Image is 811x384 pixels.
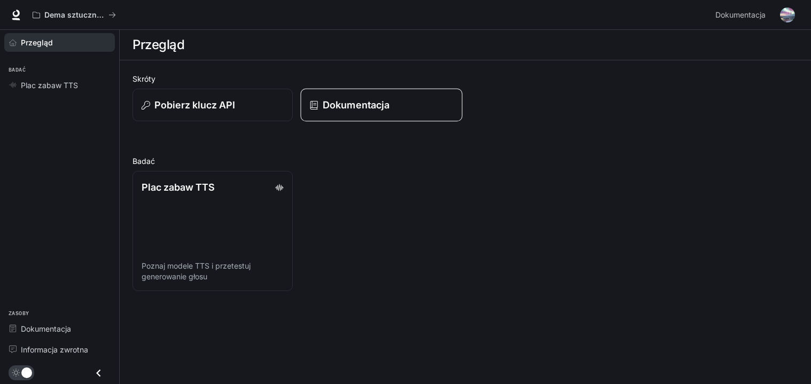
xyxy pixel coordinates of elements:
font: Informacja zwrotna [21,345,88,354]
font: Zasoby [9,310,29,317]
button: Zamknij szufladę [87,362,111,384]
a: Dokumentacja [711,4,773,26]
img: Awatar użytkownika [780,7,795,22]
a: Dokumentacja [4,319,115,338]
font: Dokumentacja [715,10,766,19]
font: Dema sztucznej inteligencji w świecie gry [44,10,199,19]
a: Przegląd [4,33,115,52]
font: Dokumentacja [21,324,71,333]
font: Plac zabaw TTS [142,182,215,193]
a: Plac zabaw TTS [4,76,115,95]
font: Poznaj modele TTS i przetestuj generowanie głosu [142,261,251,281]
font: Badać [9,66,26,73]
font: Plac zabaw TTS [21,81,78,90]
span: Przełączanie trybu ciemnego [21,366,32,378]
a: Plac zabaw TTSPoznaj modele TTS i przetestuj generowanie głosu [132,171,293,291]
font: Przegląd [21,38,53,47]
font: Badać [132,156,155,166]
font: Dokumentacja [322,99,389,111]
font: Skróty [132,74,155,83]
button: Wszystkie obszary robocze [28,4,121,26]
button: Awatar użytkownika [777,4,798,26]
button: Pobierz klucz API [132,89,293,121]
a: Dokumentacja [300,89,462,122]
font: Pobierz klucz API [154,99,235,111]
a: Informacja zwrotna [4,340,115,359]
font: Przegląd [132,37,184,52]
